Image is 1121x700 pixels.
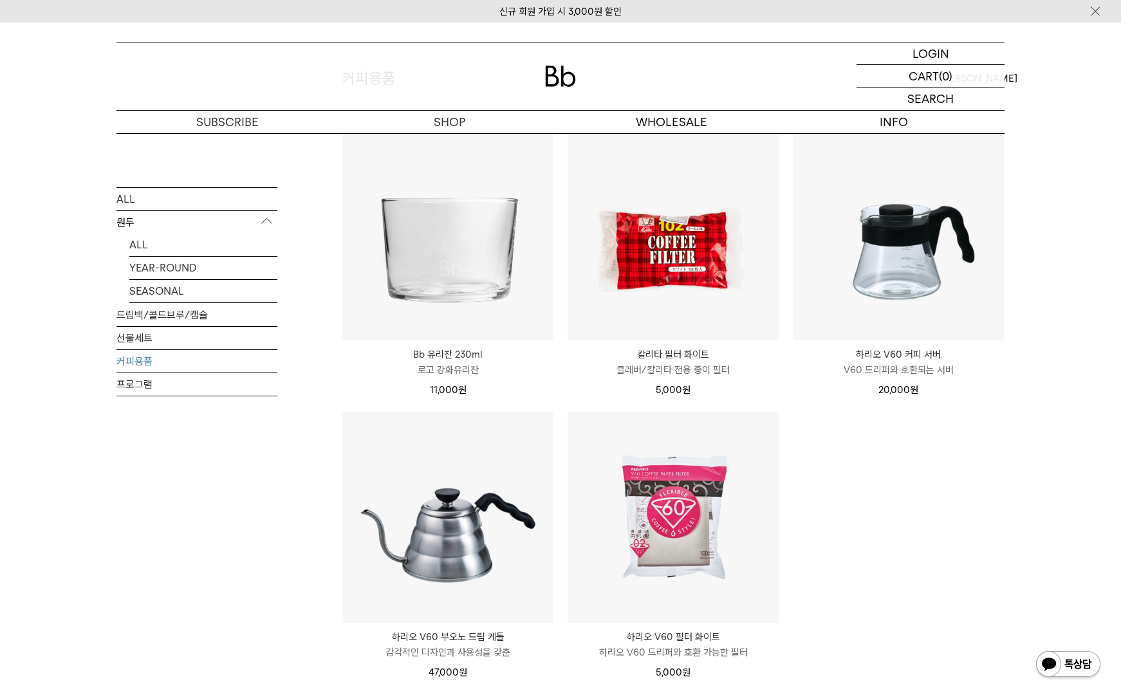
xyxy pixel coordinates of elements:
[793,347,1004,378] a: 하리오 V60 커피 서버 V60 드리퍼와 호환되는 서버
[907,87,954,110] p: SEARCH
[682,667,690,678] span: 원
[909,65,939,87] p: CART
[129,233,277,255] a: ALL
[568,347,779,378] a: 칼리타 필터 화이트 클레버/칼리타 전용 종이 필터
[560,111,783,133] p: WHOLESALE
[342,645,553,660] p: 감각적인 디자인과 사용성을 갖춘
[793,347,1004,362] p: 하리오 V60 커피 서버
[793,362,1004,378] p: V60 드리퍼와 호환되는 서버
[793,129,1004,340] img: 하리오 V60 커피 서버
[878,384,918,396] span: 20,000
[656,667,690,678] span: 5,000
[429,667,467,678] span: 47,000
[458,384,467,396] span: 원
[568,129,779,340] img: 칼리타 필터 화이트
[116,373,277,395] a: 프로그램
[499,6,622,17] a: 신규 회원 가입 시 3,000원 할인
[342,347,553,362] p: Bb 유리잔 230ml
[116,111,338,133] a: SUBSCRIBE
[568,645,779,660] p: 하리오 V60 드리퍼와 호환 가능한 필터
[116,326,277,349] a: 선물세트
[338,111,560,133] a: SHOP
[910,384,918,396] span: 원
[116,303,277,326] a: 드립백/콜드브루/캡슐
[342,412,553,623] img: 하리오 V60 부오노 드립 케틀
[116,210,277,234] p: 원두
[342,347,553,378] a: Bb 유리잔 230ml 로고 강화유리잔
[342,629,553,645] p: 하리오 V60 부오노 드립 케틀
[857,65,1005,87] a: CART (0)
[656,384,690,396] span: 5,000
[568,347,779,362] p: 칼리타 필터 화이트
[342,362,553,378] p: 로고 강화유리잔
[129,256,277,279] a: YEAR-ROUND
[568,629,779,660] a: 하리오 V60 필터 화이트 하리오 V60 드리퍼와 호환 가능한 필터
[857,42,1005,65] a: LOGIN
[1035,650,1102,681] img: 카카오톡 채널 1:1 채팅 버튼
[568,362,779,378] p: 클레버/칼리타 전용 종이 필터
[116,187,277,210] a: ALL
[116,349,277,372] a: 커피용품
[129,279,277,302] a: SEASONAL
[913,42,949,64] p: LOGIN
[939,65,952,87] p: (0)
[545,66,576,87] img: 로고
[682,384,690,396] span: 원
[783,111,1005,133] p: INFO
[459,667,467,678] span: 원
[568,412,779,623] img: 하리오 V60 필터 화이트
[342,129,553,340] img: Bb 유리잔 230ml
[430,384,467,396] span: 11,000
[568,629,779,645] p: 하리오 V60 필터 화이트
[342,629,553,660] a: 하리오 V60 부오노 드립 케틀 감각적인 디자인과 사용성을 갖춘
